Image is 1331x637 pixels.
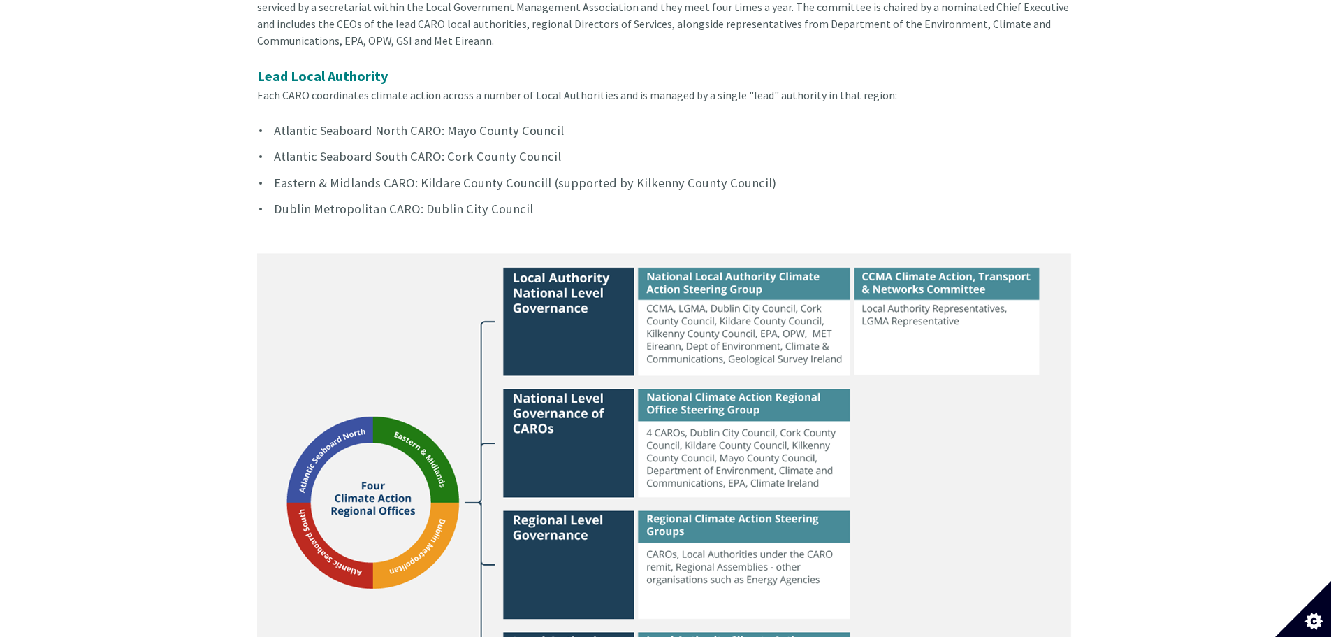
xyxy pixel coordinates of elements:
[257,173,1075,193] li: Eastern & Midlands CARO: Kildare County Councill (supported by Kilkenny County Council)
[257,146,1075,166] li: Atlantic Seaboard South CARO: Cork County Council
[257,199,1075,219] li: Dublin Metropolitan CARO: Dublin City Council
[257,120,1075,141] li: Atlantic Seaboard North CARO: Mayo County Council
[1275,581,1331,637] button: Set cookie preferences
[257,67,388,85] strong: Lead Local Authority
